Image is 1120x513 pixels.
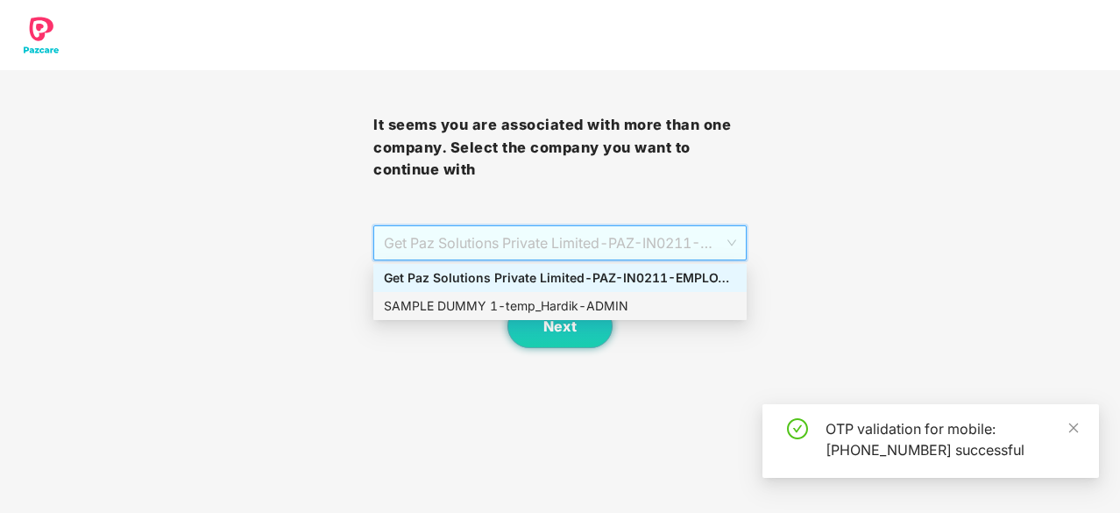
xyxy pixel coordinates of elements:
[384,296,736,316] div: SAMPLE DUMMY 1 - temp_Hardik - ADMIN
[507,304,613,348] button: Next
[384,268,736,288] div: Get Paz Solutions Private Limited - PAZ-IN0211 - EMPLOYEE
[787,418,808,439] span: check-circle
[373,114,747,182] h3: It seems you are associated with more than one company. Select the company you want to continue with
[1067,422,1080,434] span: close
[543,318,577,335] span: Next
[384,226,736,260] span: Get Paz Solutions Private Limited - PAZ-IN0211 - EMPLOYEE
[826,418,1078,460] div: OTP validation for mobile: [PHONE_NUMBER] successful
